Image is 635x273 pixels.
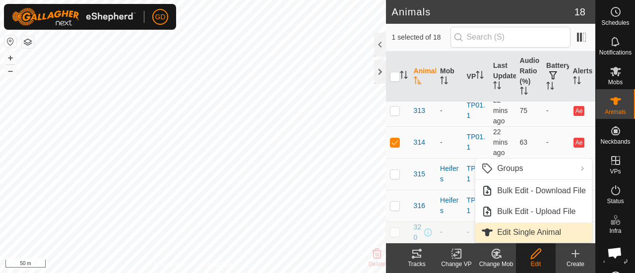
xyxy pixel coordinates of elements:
[440,164,458,184] div: Heifers
[475,159,592,178] li: Groups
[440,227,458,237] div: -
[450,27,571,48] input: Search (S)
[497,206,575,218] span: Bulk Edit - Upload File
[463,52,489,102] th: VP
[22,36,34,48] button: Map Layers
[599,50,632,55] span: Notifications
[475,202,592,221] li: Bulk Edit - Upload File
[520,88,528,96] p-sorticon: Activate to sort
[546,83,554,91] p-sorticon: Activate to sort
[516,52,542,102] th: Audio Ratio (%)
[520,138,528,146] span: 63
[573,106,584,116] button: Ae
[605,109,626,115] span: Animals
[392,32,450,43] span: 1 selected of 18
[414,169,425,179] span: 315
[489,52,515,102] th: Last Updated
[600,139,630,145] span: Neckbands
[155,12,166,22] span: GD
[601,239,628,266] div: Open chat
[414,78,422,86] p-sorticon: Activate to sort
[542,95,569,126] td: -
[493,96,508,125] span: 30 Sept 2025, 10:04 am
[497,226,561,238] span: Edit Single Animal
[436,52,462,102] th: Mob
[573,138,584,148] button: Ae
[556,260,595,269] div: Create
[467,228,469,236] app-display-virtual-paddock-transition: -
[154,260,191,269] a: Privacy Policy
[516,260,556,269] div: Edit
[542,52,569,102] th: Battery
[410,52,436,102] th: Animal
[476,72,484,80] p-sorticon: Activate to sort
[573,78,581,86] p-sorticon: Activate to sort
[601,20,629,26] span: Schedules
[476,260,516,269] div: Change Mob
[603,258,628,264] span: Heatmap
[12,8,136,26] img: Gallagher Logo
[467,164,485,183] a: TP01.1
[608,79,623,85] span: Mobs
[569,52,595,102] th: Alerts
[414,222,422,243] span: 320
[497,163,523,174] span: Groups
[414,137,425,148] span: 314
[440,137,458,148] div: -
[414,106,425,116] span: 313
[475,181,592,201] li: Bulk Edit - Download File
[440,78,448,86] p-sorticon: Activate to sort
[467,133,485,151] a: TP01.1
[574,4,585,19] span: 18
[437,260,476,269] div: Change VP
[414,201,425,211] span: 316
[607,198,624,204] span: Status
[475,222,592,242] li: Edit Single Animal
[4,65,16,77] button: –
[4,52,16,64] button: +
[493,83,501,91] p-sorticon: Activate to sort
[392,6,574,18] h2: Animals
[609,228,621,234] span: Infra
[610,168,621,174] span: VPs
[400,72,408,80] p-sorticon: Activate to sort
[202,260,232,269] a: Contact Us
[467,196,485,215] a: TP01.1
[542,126,569,158] td: -
[440,195,458,216] div: Heifers
[497,185,586,197] span: Bulk Edit - Download File
[4,36,16,48] button: Reset Map
[397,260,437,269] div: Tracks
[520,107,528,114] span: 75
[440,106,458,116] div: -
[493,128,508,157] span: 30 Sept 2025, 10:04 am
